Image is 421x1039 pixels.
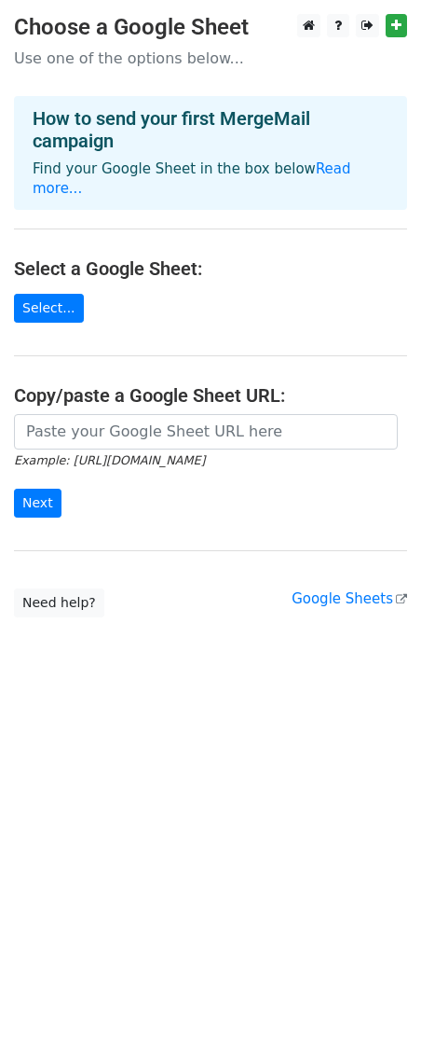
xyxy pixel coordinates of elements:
h4: How to send your first MergeMail campaign [33,107,388,152]
h4: Select a Google Sheet: [14,257,407,280]
a: Need help? [14,589,104,617]
a: Read more... [33,160,351,197]
small: Example: [URL][DOMAIN_NAME] [14,453,205,467]
a: Select... [14,294,84,323]
p: Use one of the options below... [14,48,407,68]
h4: Copy/paste a Google Sheet URL: [14,384,407,407]
a: Google Sheets [292,590,407,607]
input: Paste your Google Sheet URL here [14,414,398,450]
p: Find your Google Sheet in the box below [33,159,388,199]
input: Next [14,489,61,518]
h3: Choose a Google Sheet [14,14,407,41]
